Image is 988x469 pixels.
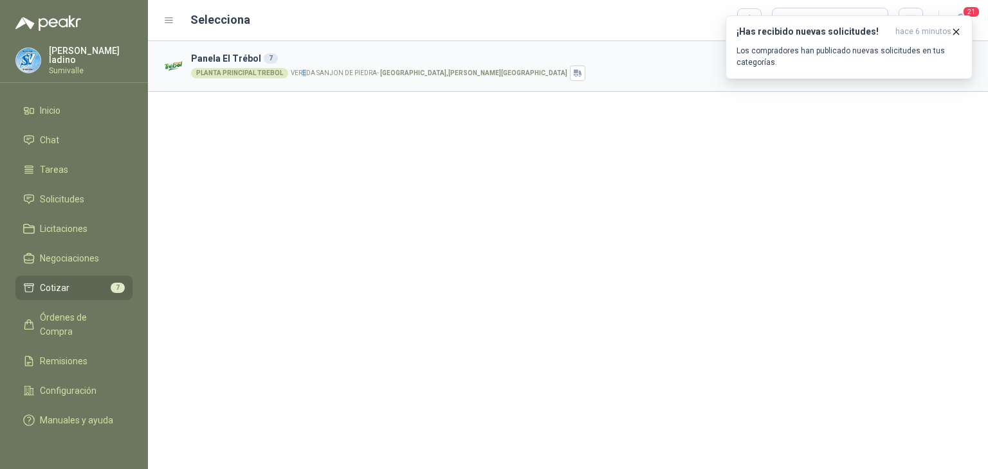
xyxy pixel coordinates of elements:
span: 7 [111,283,125,293]
a: Manuales y ayuda [15,408,133,432]
p: Sumivalle [49,67,133,75]
a: Configuración [15,378,133,403]
div: 7 [264,53,278,64]
button: ¡Has recibido nuevas solicitudes!hace 6 minutos Los compradores han publicado nuevas solicitudes ... [726,15,973,79]
strong: [GEOGRAPHIC_DATA] , [PERSON_NAME][GEOGRAPHIC_DATA] [380,69,567,76]
span: Configuración [40,384,96,398]
p: Los compradores han publicado nuevas solicitudes en tus categorías. [736,45,962,68]
a: Órdenes de Compra [15,305,133,344]
a: Chat [15,128,133,152]
button: 21 [949,9,973,32]
span: Solicitudes [40,192,84,206]
span: Inicio [40,103,60,118]
span: Chat [40,133,59,147]
button: Cargar cotizaciones [772,8,888,33]
div: PLANTA PRINCIPAL TREBOL [191,68,288,78]
a: Licitaciones [15,217,133,241]
span: 21 [962,6,980,18]
span: hace 6 minutos [895,26,951,37]
span: Negociaciones [40,251,99,265]
span: Remisiones [40,354,87,368]
a: Remisiones [15,349,133,373]
img: Company Logo [163,55,186,78]
h2: Selecciona [190,11,250,29]
span: Tareas [40,163,68,177]
h3: ¡Has recibido nuevas solicitudes! [736,26,890,37]
span: Órdenes de Compra [40,310,120,339]
span: Licitaciones [40,222,87,236]
h3: Panela El Trébol [191,51,877,66]
a: Inicio [15,98,133,123]
span: Manuales y ayuda [40,413,113,427]
span: Cotizar [40,281,69,295]
p: [PERSON_NAME] ladino [49,46,133,64]
img: Logo peakr [15,15,81,31]
p: VEREDA SANJON DE PIEDRA - [291,70,567,76]
a: Solicitudes [15,187,133,211]
a: Tareas [15,157,133,182]
a: Cotizar7 [15,276,133,300]
a: Negociaciones [15,246,133,270]
img: Company Logo [16,48,41,73]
